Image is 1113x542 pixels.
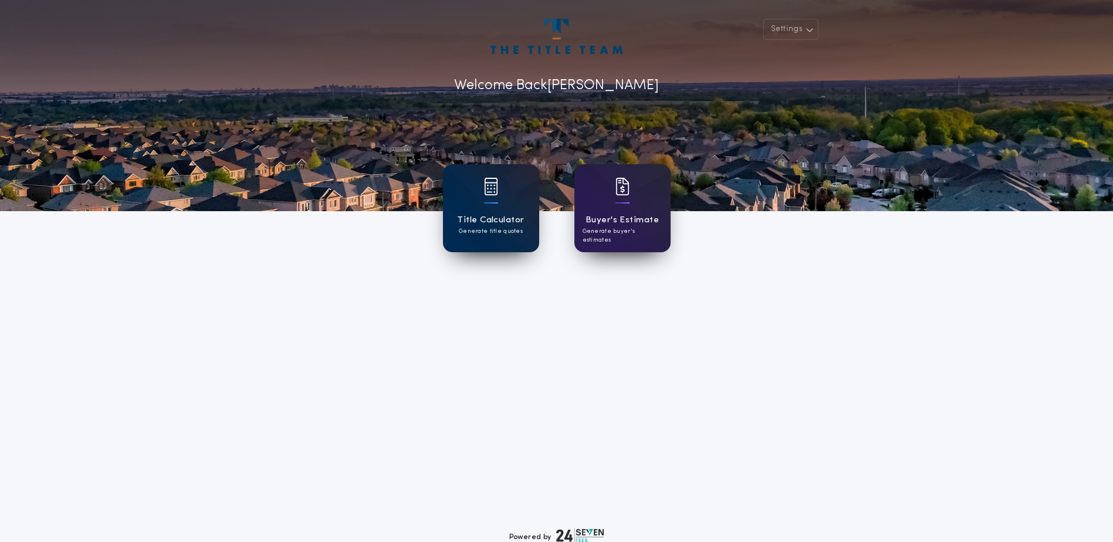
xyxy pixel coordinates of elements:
[583,227,662,245] p: Generate buyer's estimates
[457,214,524,227] h1: Title Calculator
[763,19,818,40] button: Settings
[574,164,671,252] a: card iconBuyer's EstimateGenerate buyer's estimates
[454,75,659,96] p: Welcome Back [PERSON_NAME]
[443,164,539,252] a: card iconTitle CalculatorGenerate title quotes
[490,19,622,54] img: account-logo
[586,214,659,227] h1: Buyer's Estimate
[459,227,523,236] p: Generate title quotes
[484,178,498,195] img: card icon
[615,178,630,195] img: card icon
